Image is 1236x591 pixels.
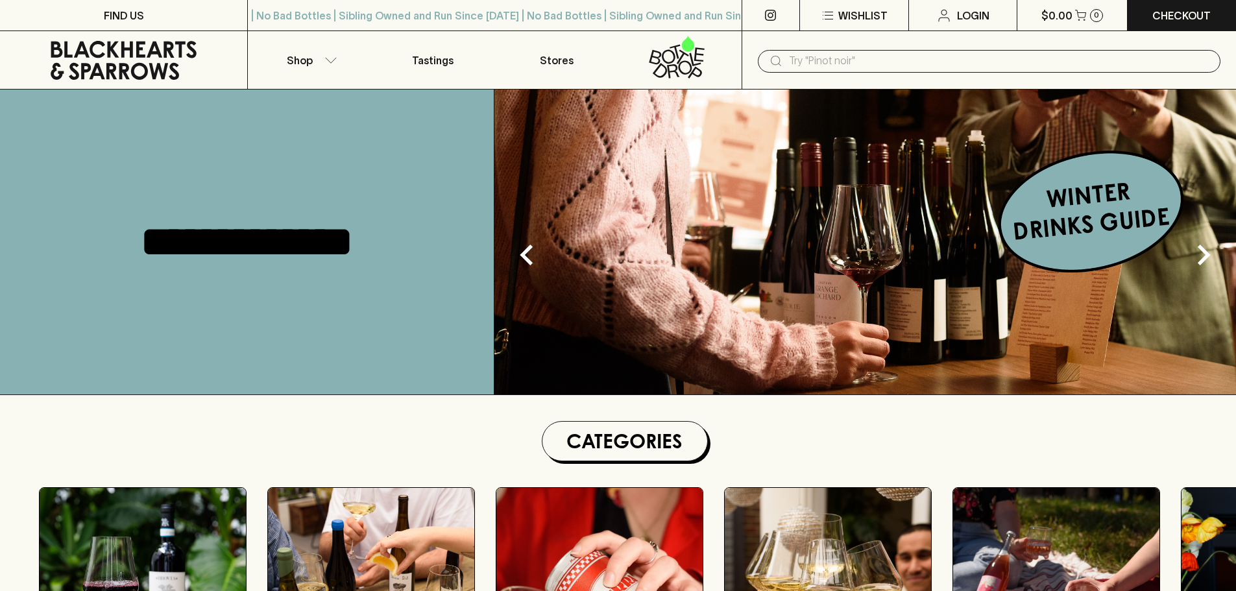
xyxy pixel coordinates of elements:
p: 0 [1094,12,1099,19]
p: FIND US [104,8,144,23]
a: Stores [495,31,618,89]
a: Tastings [371,31,494,89]
p: $0.00 [1041,8,1072,23]
p: Checkout [1152,8,1211,23]
input: Try "Pinot noir" [789,51,1210,71]
button: Next [1178,229,1230,281]
img: optimise [494,90,1236,394]
p: Shop [287,53,313,68]
button: Previous [501,229,553,281]
p: Login [957,8,989,23]
p: Wishlist [838,8,888,23]
h1: Categories [548,427,702,455]
p: Stores [540,53,574,68]
p: Tastings [412,53,454,68]
button: Shop [248,31,371,89]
